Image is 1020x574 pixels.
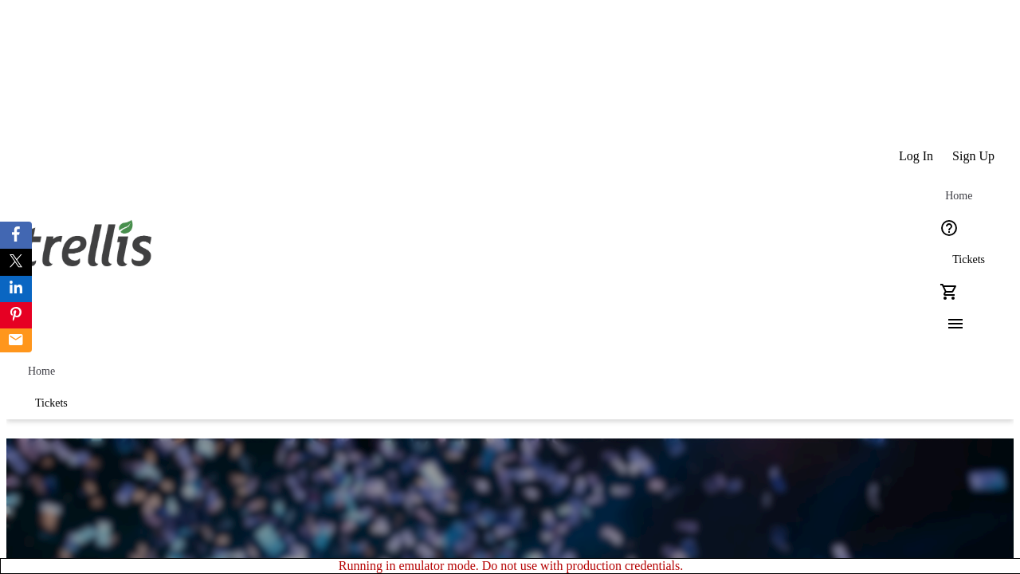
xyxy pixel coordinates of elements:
span: Tickets [952,254,985,266]
a: Home [16,356,67,387]
button: Sign Up [943,140,1004,172]
a: Tickets [933,244,1004,276]
button: Help [933,212,965,244]
span: Sign Up [952,149,994,163]
span: Home [28,365,55,378]
button: Log In [889,140,943,172]
a: Home [933,180,984,212]
a: Tickets [16,387,87,419]
span: Home [945,190,972,202]
span: Log In [899,149,933,163]
span: Tickets [35,397,68,410]
button: Menu [933,308,965,340]
img: Orient E2E Organization 7QMm9HizEp's Logo [16,202,158,282]
button: Cart [933,276,965,308]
